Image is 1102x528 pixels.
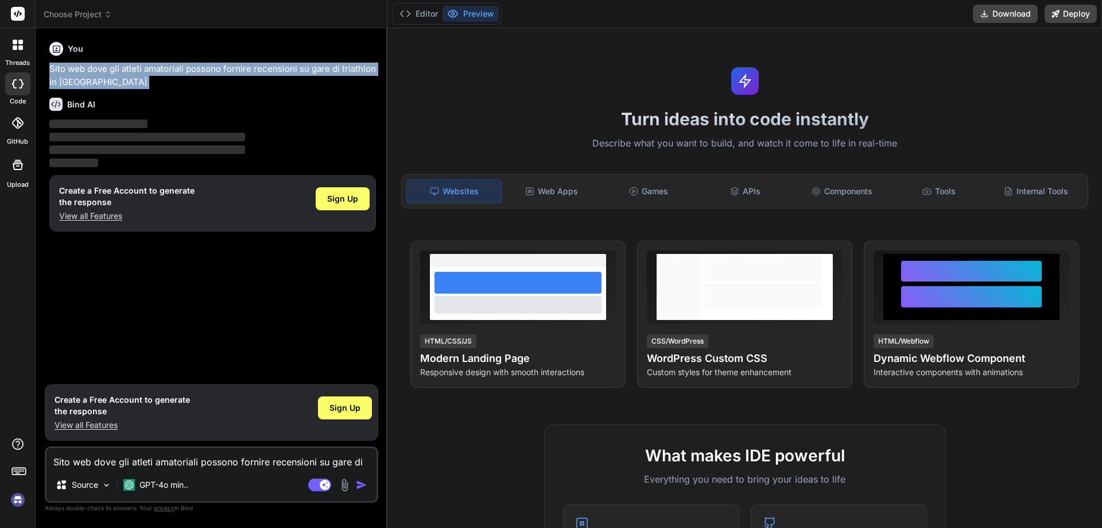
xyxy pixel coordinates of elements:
[139,479,188,491] p: GPT-4o min..
[67,99,95,110] h6: Bind AI
[892,179,987,203] div: Tools
[874,350,1069,367] h4: Dynamic Webflow Component
[102,480,111,490] img: Pick Models
[647,334,708,348] div: CSS/WordPress
[154,504,174,511] span: privacy
[973,5,1038,23] button: Download
[44,9,112,20] span: Choose Project
[563,444,927,468] h2: What makes IDE powerful
[45,503,378,514] p: Always double-check its answers. Your in Bind
[8,490,28,510] img: signin
[420,334,476,348] div: HTML/CSS/JS
[49,145,245,154] span: ‌
[55,419,190,431] p: View all Features
[1045,5,1097,23] button: Deploy
[988,179,1083,203] div: Internal Tools
[59,185,195,208] h1: Create a Free Account to generate the response
[602,179,696,203] div: Games
[59,210,195,222] p: View all Features
[49,120,148,128] span: ‌
[123,479,135,491] img: GPT-4o mini
[329,402,360,414] span: Sign Up
[327,193,358,205] span: Sign Up
[395,6,443,22] button: Editor
[338,479,351,492] img: attachment
[49,133,245,141] span: ‌
[72,479,98,491] p: Source
[443,6,499,22] button: Preview
[420,350,616,367] h4: Modern Landing Page
[7,137,28,147] label: GitHub
[698,179,793,203] div: APIs
[394,109,1095,129] h1: Turn ideas into code instantly
[647,367,843,378] p: Custom styles for theme enhancement
[647,350,843,367] h4: WordPress Custom CSS
[5,58,30,68] label: threads
[420,367,616,378] p: Responsive design with smooth interactions
[563,472,927,486] p: Everything you need to bring your ideas to life
[406,179,502,203] div: Websites
[7,180,29,190] label: Upload
[10,97,26,106] label: code
[505,179,599,203] div: Web Apps
[356,479,367,491] img: icon
[874,367,1069,378] p: Interactive components with animations
[55,394,190,417] h1: Create a Free Account to generate the response
[394,136,1095,151] p: Describe what you want to build, and watch it come to life in real-time
[874,334,934,348] div: HTML/Webflow
[68,43,83,55] h6: You
[49,63,376,88] p: Sito web dove gli atleti amatoriali possono fornire recensioni su gare di triathlon in [GEOGRAPHI...
[49,159,98,167] span: ‌
[795,179,890,203] div: Components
